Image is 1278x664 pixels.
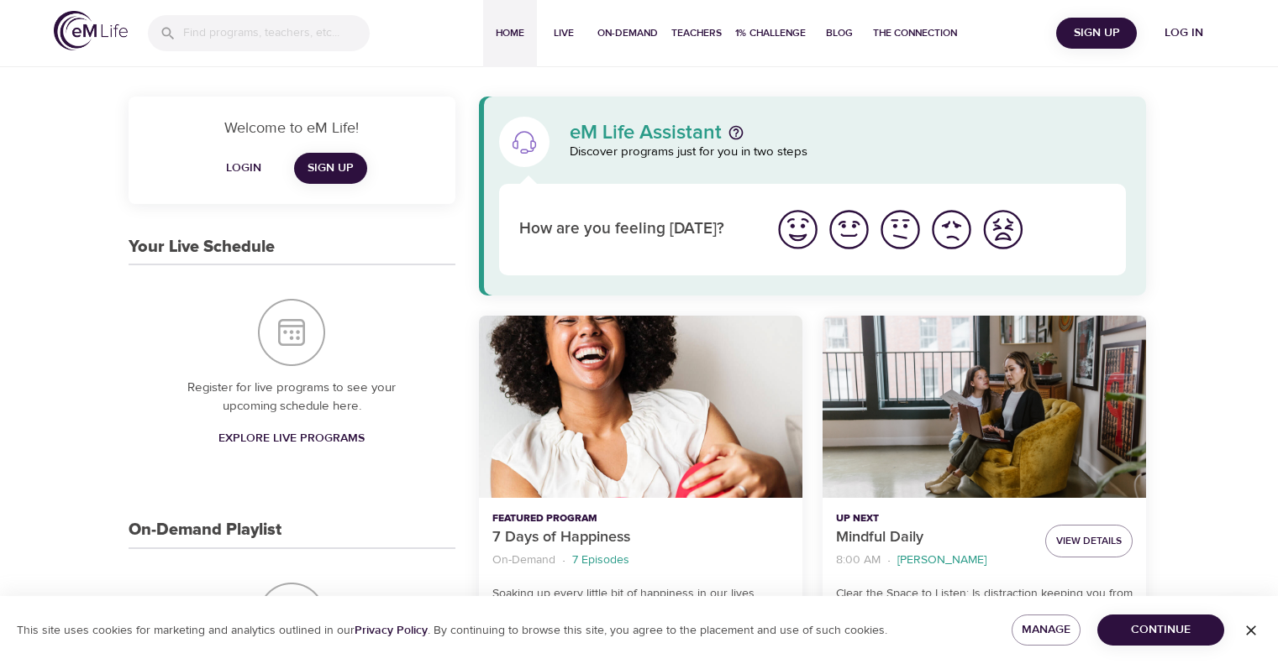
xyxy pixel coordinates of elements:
[572,552,629,569] p: 7 Episodes
[836,585,1133,620] p: Clear the Space to Listen: Is distraction keeping you from listening to others?
[836,511,1032,526] p: Up Next
[492,511,789,526] p: Featured Program
[1144,18,1224,49] button: Log in
[492,549,789,572] nav: breadcrumb
[294,153,367,184] a: Sign Up
[928,207,975,253] img: bad
[1063,23,1130,44] span: Sign Up
[129,238,275,257] h3: Your Live Schedule
[823,316,1146,498] button: Mindful Daily
[877,207,923,253] img: ok
[218,428,365,449] span: Explore Live Programs
[212,423,371,454] a: Explore Live Programs
[162,379,422,416] p: Register for live programs to see your upcoming schedule here.
[1025,620,1068,640] span: Manage
[775,207,821,253] img: great
[887,549,891,572] li: ·
[519,217,752,242] p: How are you feeling [DATE]?
[875,204,926,255] button: I'm feeling ok
[826,207,872,253] img: good
[570,143,1127,162] p: Discover programs just for you in two steps
[490,24,530,42] span: Home
[980,207,1026,253] img: worst
[479,316,802,498] button: 7 Days of Happiness
[836,552,881,569] p: 8:00 AM
[819,24,860,42] span: Blog
[836,549,1032,572] nav: breadcrumb
[977,204,1028,255] button: I'm feeling worst
[1150,23,1218,44] span: Log in
[217,153,271,184] button: Login
[544,24,584,42] span: Live
[355,623,428,638] a: Privacy Policy
[671,24,722,42] span: Teachers
[597,24,658,42] span: On-Demand
[897,552,986,569] p: [PERSON_NAME]
[492,552,555,569] p: On-Demand
[492,526,789,549] p: 7 Days of Happiness
[823,204,875,255] button: I'm feeling good
[873,24,957,42] span: The Connection
[836,526,1032,549] p: Mindful Daily
[129,520,281,540] h3: On-Demand Playlist
[570,123,722,143] p: eM Life Assistant
[1111,620,1211,640] span: Continue
[308,158,354,179] span: Sign Up
[511,128,538,155] img: eM Life Assistant
[224,158,264,179] span: Login
[1045,525,1133,557] button: View Details
[772,204,823,255] button: I'm feeling great
[149,117,435,139] p: Welcome to eM Life!
[258,583,325,650] img: On-Demand Playlist
[926,204,977,255] button: I'm feeling bad
[1012,614,1081,646] button: Manage
[1056,532,1122,550] span: View Details
[1056,18,1137,49] button: Sign Up
[1097,614,1224,646] button: Continue
[54,11,128,50] img: logo
[735,24,806,42] span: 1% Challenge
[562,549,565,572] li: ·
[492,585,789,638] p: Soaking up every little bit of happiness in our lives requires some worthwhile attention. Left to...
[183,15,370,51] input: Find programs, teachers, etc...
[258,299,325,366] img: Your Live Schedule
